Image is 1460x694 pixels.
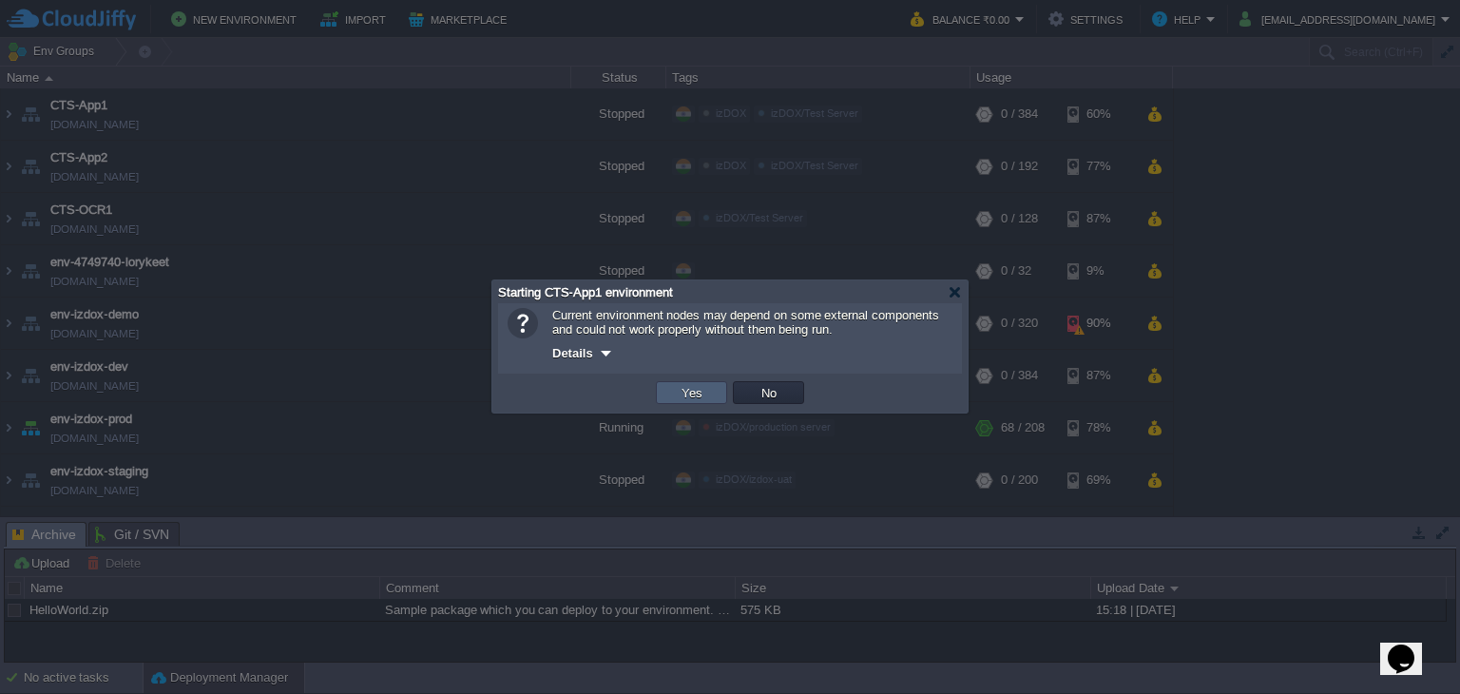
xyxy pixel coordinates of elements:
span: Details [552,346,593,360]
button: Yes [676,384,708,401]
button: No [756,384,782,401]
span: Starting CTS-App1 environment [498,285,673,299]
iframe: chat widget [1380,618,1441,675]
span: Current environment nodes may depend on some external components and could not work properly with... [552,308,939,337]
